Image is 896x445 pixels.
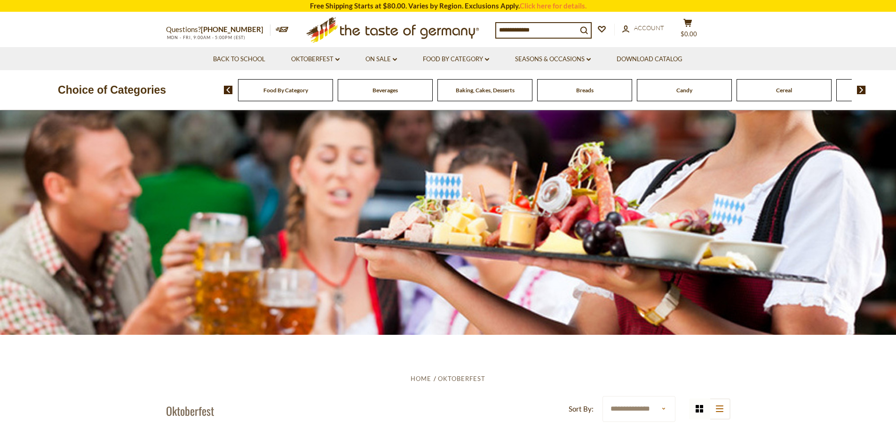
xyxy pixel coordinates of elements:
a: Food By Category [263,87,308,94]
span: MON - FRI, 9:00AM - 5:00PM (EST) [166,35,246,40]
a: Cereal [776,87,792,94]
a: Baking, Cakes, Desserts [456,87,515,94]
img: previous arrow [224,86,233,94]
a: Click here for details. [520,1,587,10]
h1: Oktoberfest [166,404,214,418]
a: Breads [576,87,594,94]
span: Account [634,24,664,32]
a: Food By Category [423,54,489,65]
a: On Sale [365,54,397,65]
label: Sort By: [569,403,594,415]
a: Candy [676,87,692,94]
a: Download Catalog [617,54,682,65]
button: $0.00 [674,18,702,42]
a: Account [622,23,664,33]
p: Questions? [166,24,270,36]
a: Oktoberfest [291,54,340,65]
a: Back to School [213,54,265,65]
a: Seasons & Occasions [515,54,591,65]
a: Beverages [373,87,398,94]
a: Oktoberfest [438,375,485,382]
a: Home [411,375,431,382]
img: next arrow [857,86,866,94]
span: $0.00 [681,30,697,38]
a: [PHONE_NUMBER] [201,25,263,33]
